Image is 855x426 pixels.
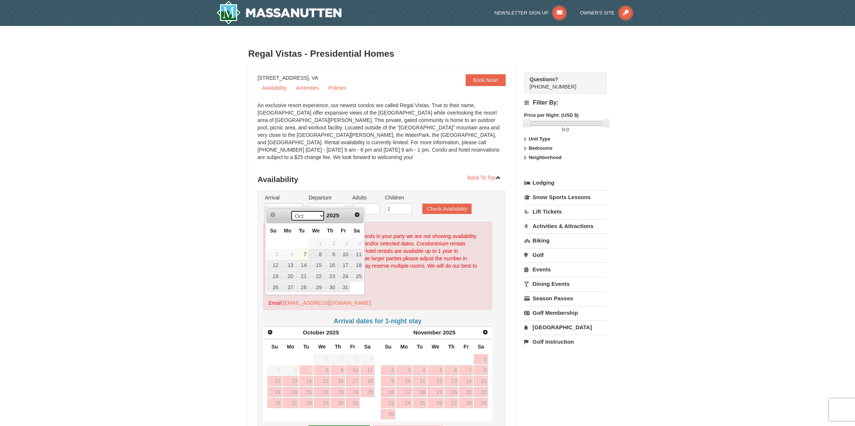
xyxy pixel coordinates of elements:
a: 14 [299,376,313,386]
a: Golf Membership [524,306,607,320]
a: 13 [280,260,295,271]
img: Massanutten Resort Logo [216,1,342,24]
label: Adults [352,194,380,201]
span: [PHONE_NUMBER] [530,76,593,90]
a: 12 [267,376,282,386]
label: Departure [309,194,347,201]
a: 18 [413,387,427,397]
a: Lift Tickets [524,205,607,218]
span: 1 [309,238,323,249]
a: Next [352,209,362,220]
a: 7 [296,249,308,260]
a: 17 [346,376,360,386]
a: 16 [331,376,345,386]
span: Thursday [327,228,333,234]
span: Tuesday [299,228,305,234]
a: 11 [360,365,375,376]
span: 6 [283,365,299,376]
button: Check Availability [422,204,472,214]
a: 9 [324,249,336,260]
span: 5 [267,365,282,376]
a: 19 [267,271,280,281]
a: 14 [296,260,308,271]
span: Newsletter Sign Up [495,10,549,16]
a: 26 [267,282,280,293]
span: Tuesday [417,344,423,350]
a: Season Passes [524,291,607,305]
a: 20 [280,271,295,281]
a: 16 [324,260,336,271]
strong: Questions? [530,76,558,82]
a: Golf Instruction [524,335,607,349]
a: 17 [396,387,412,397]
a: Prev [267,209,278,220]
span: Sunday [385,344,392,350]
a: [GEOGRAPHIC_DATA] [524,320,607,334]
a: 14 [459,376,473,386]
a: 23 [331,387,345,397]
a: Back To Top [463,172,506,183]
span: Thursday [335,344,341,350]
span: Saturday [478,344,484,350]
strong: Neighborhood [529,155,562,160]
a: [EMAIL_ADDRESS][DOMAIN_NAME] [283,300,371,306]
span: Next [482,329,488,335]
a: 7 [299,365,313,376]
span: Monday [287,344,294,350]
span: Prev [270,212,276,218]
span: Thursday [448,344,455,350]
a: 26 [427,398,444,408]
a: 28 [299,398,313,408]
a: 2 [381,365,395,376]
a: 30 [324,282,336,293]
a: 3 [396,365,412,376]
a: Massanutten Resort [216,1,342,24]
a: 28 [296,282,308,293]
a: Prev [265,327,275,337]
a: 30 [331,398,345,408]
a: 8 [309,249,323,260]
span: 2 [324,238,336,249]
a: 24 [337,271,350,281]
label: Arrival [265,194,303,201]
a: 1 [474,354,488,364]
a: Golf [524,248,607,262]
a: 5 [427,365,444,376]
span: Friday [341,228,346,234]
span: Friday [350,344,355,350]
a: 31 [346,398,360,408]
a: 15 [474,376,488,386]
a: Events [524,262,607,276]
a: 27 [280,282,295,293]
a: 15 [309,260,323,271]
span: Owner's Site [580,10,615,16]
a: 28 [459,398,473,408]
a: 13 [444,376,458,386]
span: 0 [562,127,565,132]
strong: Bedrooms [529,145,552,151]
a: 30 [381,409,395,419]
span: October [303,329,325,336]
a: 10 [346,365,360,376]
a: 25 [350,271,363,281]
span: Prev [267,329,273,335]
strong: Unit Type [529,136,550,142]
a: 10 [396,376,412,386]
a: 31 [337,282,350,293]
a: 23 [324,271,336,281]
span: 0 [566,127,569,132]
span: 6 [280,249,295,260]
span: 2025 [326,212,339,218]
a: 12 [267,260,280,271]
a: 24 [346,387,360,397]
label: Children [385,194,412,201]
a: Snow Sports Lessons [524,190,607,204]
a: 18 [350,260,363,271]
a: 19 [267,387,282,397]
span: Wednesday [432,344,439,350]
span: 5 [267,249,280,260]
a: 29 [474,398,488,408]
span: Monday [400,344,408,350]
span: 4 [360,354,375,364]
a: 18 [360,376,375,386]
